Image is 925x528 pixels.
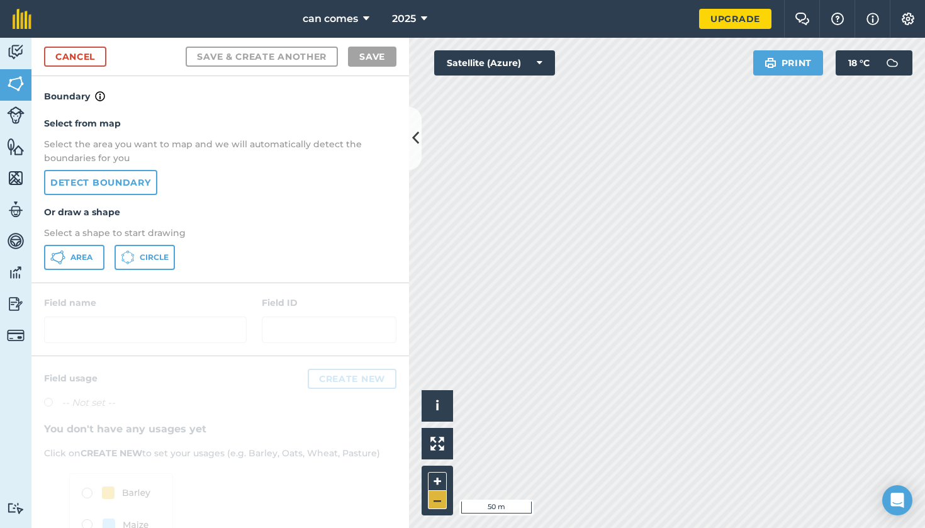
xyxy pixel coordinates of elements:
[44,245,104,270] button: Area
[428,472,447,491] button: +
[7,106,25,124] img: svg+xml;base64,PD94bWwgdmVyc2lvbj0iMS4wIiBlbmNvZGluZz0idXRmLTgiPz4KPCEtLSBHZW5lcmF0b3I6IEFkb2JlIE...
[7,169,25,188] img: svg+xml;base64,PHN2ZyB4bWxucz0iaHR0cDovL3d3dy53My5vcmcvMjAwMC9zdmciIHdpZHRoPSI1NiIgaGVpZ2h0PSI2MC...
[7,200,25,219] img: svg+xml;base64,PD94bWwgdmVyc2lvbj0iMS4wIiBlbmNvZGluZz0idXRmLTgiPz4KPCEtLSBHZW5lcmF0b3I6IEFkb2JlIE...
[348,47,396,67] button: Save
[7,502,25,514] img: svg+xml;base64,PD94bWwgdmVyc2lvbj0iMS4wIiBlbmNvZGluZz0idXRmLTgiPz4KPCEtLSBHZW5lcmF0b3I6IEFkb2JlIE...
[428,491,447,509] button: –
[435,398,439,413] span: i
[13,9,31,29] img: fieldmargin Logo
[44,170,157,195] a: Detect boundary
[880,50,905,76] img: svg+xml;base64,PD94bWwgdmVyc2lvbj0iMS4wIiBlbmNvZGluZz0idXRmLTgiPz4KPCEtLSBHZW5lcmF0b3I6IEFkb2JlIE...
[830,13,845,25] img: A question mark icon
[7,43,25,62] img: svg+xml;base64,PD94bWwgdmVyc2lvbj0iMS4wIiBlbmNvZGluZz0idXRmLTgiPz4KPCEtLSBHZW5lcmF0b3I6IEFkb2JlIE...
[900,13,916,25] img: A cog icon
[31,76,409,104] h4: Boundary
[303,11,358,26] span: can comes
[699,9,771,29] a: Upgrade
[7,327,25,344] img: svg+xml;base64,PD94bWwgdmVyc2lvbj0iMS4wIiBlbmNvZGluZz0idXRmLTgiPz4KPCEtLSBHZW5lcmF0b3I6IEFkb2JlIE...
[430,437,444,451] img: Four arrows, one pointing top left, one top right, one bottom right and the last bottom left
[7,137,25,156] img: svg+xml;base64,PHN2ZyB4bWxucz0iaHR0cDovL3d3dy53My5vcmcvMjAwMC9zdmciIHdpZHRoPSI1NiIgaGVpZ2h0PSI2MC...
[44,116,396,130] h4: Select from map
[7,74,25,93] img: svg+xml;base64,PHN2ZyB4bWxucz0iaHR0cDovL3d3dy53My5vcmcvMjAwMC9zdmciIHdpZHRoPSI1NiIgaGVpZ2h0PSI2MC...
[44,226,396,240] p: Select a shape to start drawing
[7,232,25,250] img: svg+xml;base64,PD94bWwgdmVyc2lvbj0iMS4wIiBlbmNvZGluZz0idXRmLTgiPz4KPCEtLSBHZW5lcmF0b3I6IEFkb2JlIE...
[44,205,396,219] h4: Or draw a shape
[753,50,824,76] button: Print
[7,295,25,313] img: svg+xml;base64,PD94bWwgdmVyc2lvbj0iMS4wIiBlbmNvZGluZz0idXRmLTgiPz4KPCEtLSBHZW5lcmF0b3I6IEFkb2JlIE...
[866,11,879,26] img: svg+xml;base64,PHN2ZyB4bWxucz0iaHR0cDovL3d3dy53My5vcmcvMjAwMC9zdmciIHdpZHRoPSIxNyIgaGVpZ2h0PSIxNy...
[44,47,106,67] a: Cancel
[422,390,453,422] button: i
[7,263,25,282] img: svg+xml;base64,PD94bWwgdmVyc2lvbj0iMS4wIiBlbmNvZGluZz0idXRmLTgiPz4KPCEtLSBHZW5lcmF0b3I6IEFkb2JlIE...
[44,137,396,166] p: Select the area you want to map and we will automatically detect the boundaries for you
[434,50,555,76] button: Satellite (Azure)
[795,13,810,25] img: Two speech bubbles overlapping with the left bubble in the forefront
[836,50,912,76] button: 18 °C
[392,11,416,26] span: 2025
[882,485,912,515] div: Open Intercom Messenger
[140,252,169,262] span: Circle
[765,55,776,70] img: svg+xml;base64,PHN2ZyB4bWxucz0iaHR0cDovL3d3dy53My5vcmcvMjAwMC9zdmciIHdpZHRoPSIxOSIgaGVpZ2h0PSIyNC...
[70,252,92,262] span: Area
[848,50,870,76] span: 18 ° C
[115,245,175,270] button: Circle
[95,89,105,104] img: svg+xml;base64,PHN2ZyB4bWxucz0iaHR0cDovL3d3dy53My5vcmcvMjAwMC9zdmciIHdpZHRoPSIxNyIgaGVpZ2h0PSIxNy...
[186,47,338,67] button: Save & Create Another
